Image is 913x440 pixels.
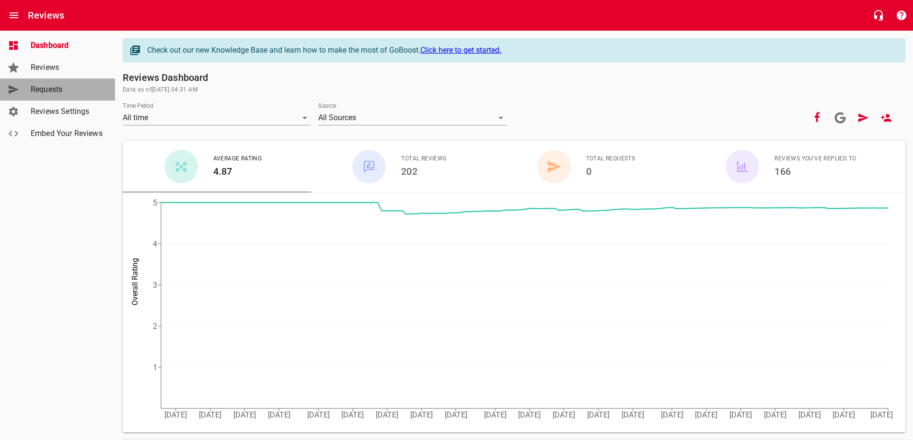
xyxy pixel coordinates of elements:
[401,164,446,179] h6: 202
[31,62,104,73] span: Reviews
[147,45,895,56] div: Check out our new Knowledge Base and learn how to make the most of GoBoost.
[31,106,104,117] span: Reviews Settings
[401,154,446,164] span: Total Reviews
[130,258,139,305] tspan: Overall Rating
[829,106,852,129] a: Connect your Google account
[410,410,433,419] tspan: [DATE]
[341,410,364,419] tspan: [DATE]
[153,198,157,207] tspan: 5
[420,45,501,55] a: Click here to get started.
[307,410,330,419] tspan: [DATE]
[764,410,786,419] tspan: [DATE]
[123,70,905,85] h6: Reviews Dashboard
[318,110,506,125] div: All Sources
[518,410,541,419] tspan: [DATE]
[31,84,104,95] span: Requests
[213,154,262,164] span: Average Rating
[164,410,187,419] tspan: [DATE]
[445,410,467,419] tspan: [DATE]
[153,281,157,290] tspan: 3
[832,410,855,419] tspan: [DATE]
[318,103,336,109] label: Source
[2,4,25,27] button: Open drawer
[852,106,875,129] a: Request Review
[622,410,644,419] tspan: [DATE]
[268,410,290,419] tspan: [DATE]
[774,164,856,179] h6: 166
[123,85,905,95] span: Data as of [DATE] 04:31 AM
[153,239,157,248] tspan: 4
[28,8,64,23] h6: Reviews
[586,154,636,164] span: Total Requests
[213,164,262,179] h6: 4.87
[153,322,157,331] tspan: 2
[870,410,893,419] tspan: [DATE]
[586,164,636,179] h6: 0
[123,110,311,125] div: All time
[774,154,856,164] span: Reviews You've Replied To
[153,363,157,372] tspan: 1
[199,410,221,419] tspan: [DATE]
[661,410,683,419] tspan: [DATE]
[806,106,829,129] button: Your Facebook account is connected
[484,410,507,419] tspan: [DATE]
[31,40,104,51] span: Dashboard
[233,410,256,419] tspan: [DATE]
[587,410,610,419] tspan: [DATE]
[890,4,913,27] button: Support Portal
[695,410,717,419] tspan: [DATE]
[729,410,752,419] tspan: [DATE]
[31,128,104,139] span: Embed Your Reviews
[123,103,153,109] label: Time Period
[875,106,898,129] a: New User
[867,4,890,27] button: Live Chat
[798,410,821,419] tspan: [DATE]
[553,410,575,419] tspan: [DATE]
[376,410,398,419] tspan: [DATE]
